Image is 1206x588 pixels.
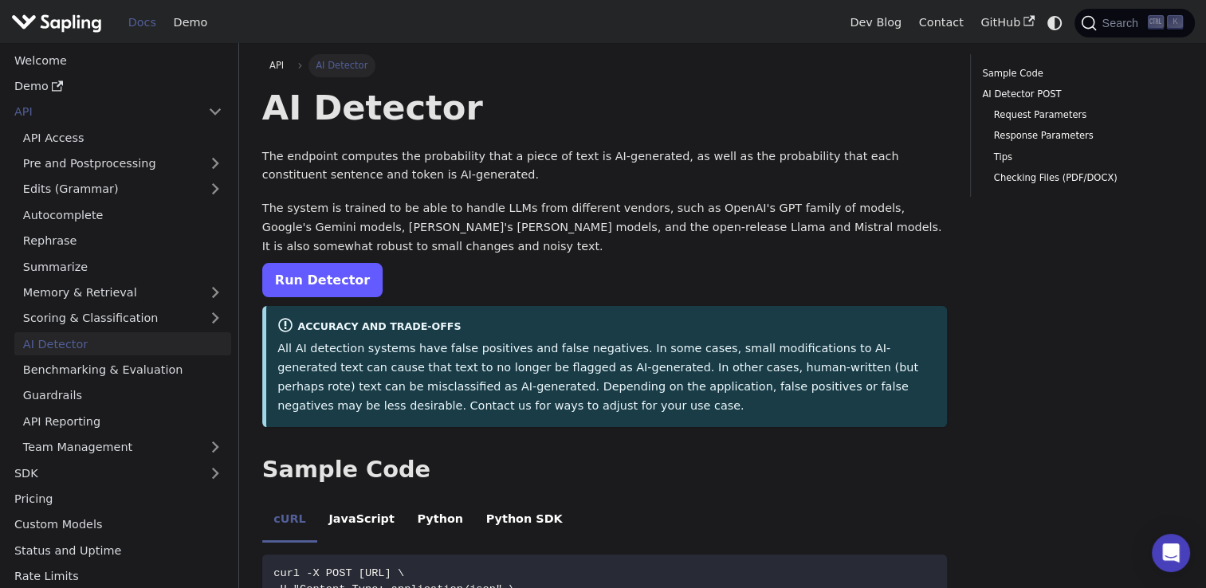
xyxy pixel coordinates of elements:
[994,150,1172,165] a: Tips
[273,567,404,579] span: curl -X POST [URL] \
[262,86,947,129] h1: AI Detector
[6,100,199,123] a: API
[262,456,947,484] h2: Sample Code
[994,171,1172,186] a: Checking Files (PDF/DOCX)
[277,339,936,415] p: All AI detection systems have false positives and false negatives. In some cases, small modificat...
[14,203,231,226] a: Autocomplete
[994,128,1172,143] a: Response Parameters
[1152,534,1190,572] div: Open Intercom Messenger
[262,54,947,76] nav: Breadcrumbs
[120,10,165,35] a: Docs
[1167,15,1183,29] kbd: K
[277,317,936,336] div: Accuracy and Trade-offs
[262,147,947,186] p: The endpoint computes the probability that a piece of text is AI-generated, as well as the probab...
[262,199,947,256] p: The system is trained to be able to handle LLMs from different vendors, such as OpenAI's GPT fami...
[14,436,231,459] a: Team Management
[14,178,231,201] a: Edits (Grammar)
[14,359,231,382] a: Benchmarking & Evaluation
[14,126,231,149] a: API Access
[199,461,231,484] button: Expand sidebar category 'SDK'
[994,108,1172,123] a: Request Parameters
[317,499,406,543] li: JavaScript
[982,66,1177,81] a: Sample Code
[841,10,909,35] a: Dev Blog
[262,499,317,543] li: cURL
[262,54,292,76] a: API
[1074,9,1194,37] button: Search (Ctrl+K)
[1097,17,1148,29] span: Search
[14,281,231,304] a: Memory & Retrieval
[269,60,284,71] span: API
[308,54,375,76] span: AI Detector
[14,410,231,433] a: API Reporting
[910,10,972,35] a: Contact
[199,100,231,123] button: Collapse sidebar category 'API'
[14,229,231,253] a: Rephrase
[1043,11,1067,34] button: Switch between dark and light mode (currently system mode)
[6,461,199,484] a: SDK
[14,255,231,278] a: Summarize
[982,87,1177,102] a: AI Detector POST
[262,263,383,297] a: Run Detector
[6,565,231,588] a: Rate Limits
[6,75,231,98] a: Demo
[474,499,574,543] li: Python SDK
[972,10,1043,35] a: GitHub
[14,332,231,355] a: AI Detector
[165,10,216,35] a: Demo
[6,49,231,72] a: Welcome
[14,384,231,407] a: Guardrails
[11,11,108,34] a: Sapling.ai
[6,539,231,562] a: Status and Uptime
[14,152,231,175] a: Pre and Postprocessing
[6,513,231,536] a: Custom Models
[14,307,231,330] a: Scoring & Classification
[11,11,102,34] img: Sapling.ai
[406,499,474,543] li: Python
[6,488,231,511] a: Pricing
